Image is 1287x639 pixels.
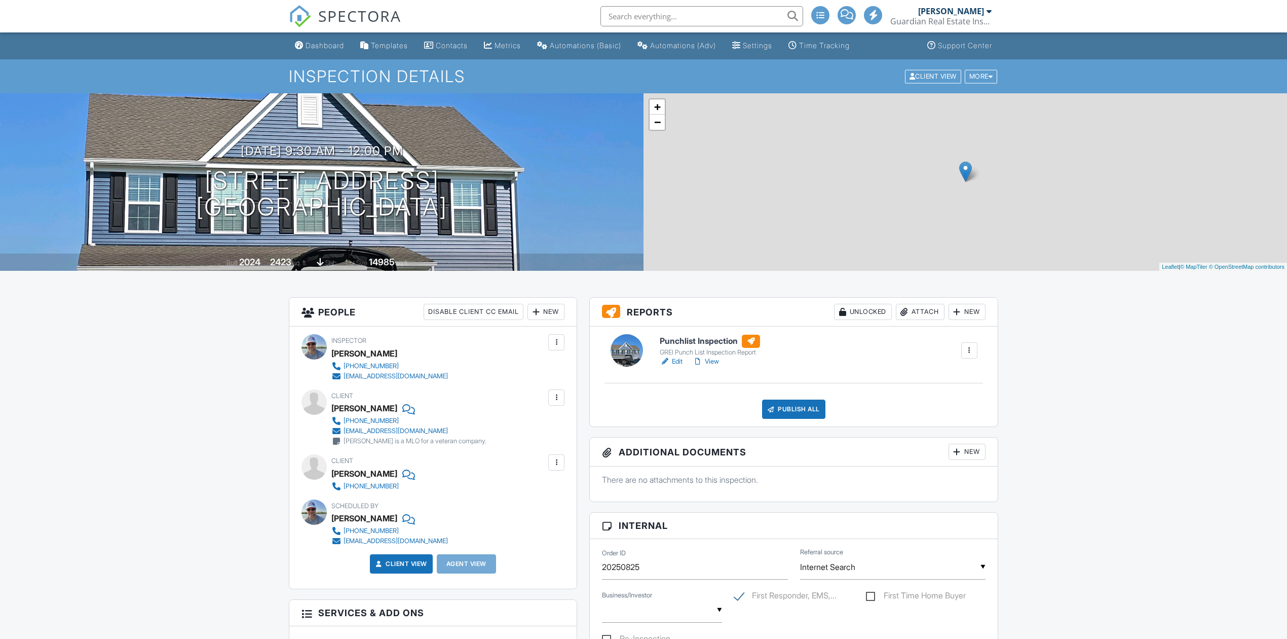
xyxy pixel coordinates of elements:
[318,5,401,26] span: SPECTORA
[590,438,998,467] h3: Additional Documents
[331,346,397,361] div: [PERSON_NAME]
[495,41,521,50] div: Metrics
[693,357,719,367] a: View
[866,591,966,603] label: First Time Home Buyer
[965,69,998,83] div: More
[905,69,961,83] div: Client View
[289,14,401,35] a: SPECTORA
[896,304,944,320] div: Attach
[226,259,238,267] span: Built
[800,548,843,557] label: Referral source
[344,427,448,435] div: [EMAIL_ADDRESS][DOMAIN_NAME]
[1162,264,1179,270] a: Leaflet
[306,41,344,50] div: Dashboard
[904,72,964,80] a: Client View
[923,37,996,55] a: Support Center
[270,257,291,267] div: 2423
[373,559,427,569] a: Client View
[331,511,397,526] div: [PERSON_NAME]
[436,41,468,50] div: Contacts
[241,144,403,158] h3: [DATE] 9:30 am - 12:00 pm
[344,372,448,380] div: [EMAIL_ADDRESS][DOMAIN_NAME]
[331,371,448,381] a: [EMAIL_ADDRESS][DOMAIN_NAME]
[590,513,998,539] h3: Internal
[331,426,486,436] a: [EMAIL_ADDRESS][DOMAIN_NAME]
[734,591,837,603] label: First Responder, EMS, Military, Teacher
[344,417,399,425] div: [PHONE_NUMBER]
[602,474,986,485] p: There are no attachments to this inspection.
[344,437,486,445] div: [PERSON_NAME] is a MLO for a veteran company.
[660,335,760,348] h6: Punchlist Inspection
[344,537,448,545] div: [EMAIL_ADDRESS][DOMAIN_NAME]
[344,482,399,490] div: [PHONE_NUMBER]
[331,401,397,416] div: [PERSON_NAME]
[660,357,683,367] a: Edit
[660,335,760,357] a: Punchlist Inspection GREI Punch List Inspection Report
[533,37,625,55] a: Automations (Basic)
[480,37,525,55] a: Metrics
[344,527,399,535] div: [PHONE_NUMBER]
[590,298,998,327] h3: Reports
[331,337,366,344] span: Inspector
[369,257,395,267] div: 14985
[660,348,760,357] div: GREI Punch List Inspection Report
[239,257,260,267] div: 2024
[602,549,626,558] label: Order ID
[331,526,448,536] a: [PHONE_NUMBER]
[331,457,353,465] span: Client
[1159,263,1287,271] div: |
[600,6,803,26] input: Search everything...
[799,41,850,50] div: Time Tracking
[331,481,407,491] a: [PHONE_NUMBER]
[344,362,399,370] div: [PHONE_NUMBER]
[1209,264,1284,270] a: © OpenStreetMap contributors
[396,259,409,267] span: sq.ft.
[289,67,998,85] h1: Inspection Details
[331,536,448,546] a: [EMAIL_ADDRESS][DOMAIN_NAME]
[291,37,348,55] a: Dashboard
[602,591,652,600] label: Business/Investor
[289,600,577,626] h3: Services & Add ons
[650,41,716,50] div: Automations (Adv)
[331,392,353,400] span: Client
[346,259,367,267] span: Lot Size
[371,41,408,50] div: Templates
[949,304,986,320] div: New
[289,5,311,27] img: The Best Home Inspection Software - Spectora
[331,502,378,510] span: Scheduled By
[356,37,412,55] a: Templates
[762,400,825,419] div: Publish All
[650,99,665,115] a: Zoom in
[650,115,665,130] a: Zoom out
[331,361,448,371] a: [PHONE_NUMBER]
[325,259,336,267] span: slab
[1180,264,1207,270] a: © MapTiler
[550,41,621,50] div: Automations (Basic)
[527,304,564,320] div: New
[289,298,577,327] h3: People
[938,41,992,50] div: Support Center
[293,259,307,267] span: sq. ft.
[331,416,486,426] a: [PHONE_NUMBER]
[424,304,523,320] div: Disable Client CC Email
[420,37,472,55] a: Contacts
[890,16,992,26] div: Guardian Real Estate Inspections
[331,466,397,481] div: [PERSON_NAME]
[196,167,447,221] h1: [STREET_ADDRESS] [GEOGRAPHIC_DATA]
[633,37,720,55] a: Automations (Advanced)
[918,6,984,16] div: [PERSON_NAME]
[834,304,892,320] div: Unlocked
[949,444,986,460] div: New
[728,37,776,55] a: Settings
[784,37,854,55] a: Time Tracking
[743,41,772,50] div: Settings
